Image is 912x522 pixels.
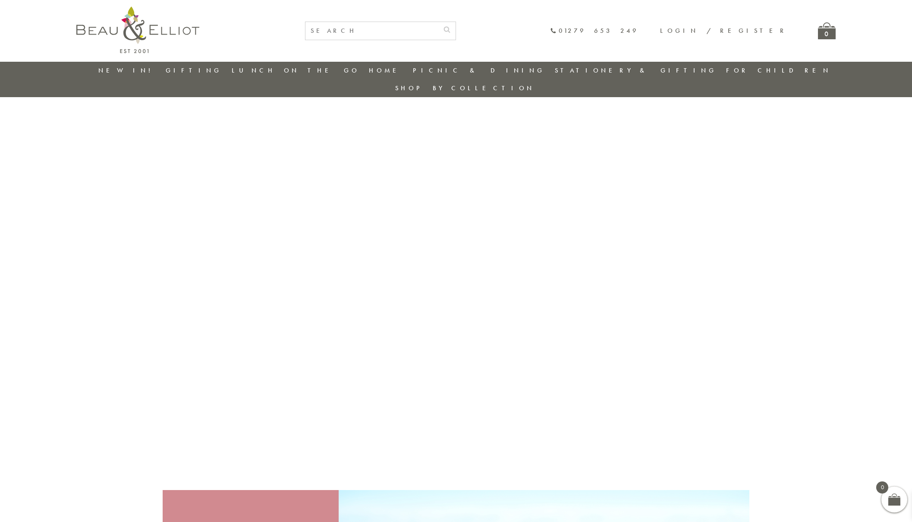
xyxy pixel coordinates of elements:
[555,66,717,75] a: Stationery & Gifting
[166,66,222,75] a: Gifting
[413,66,545,75] a: Picnic & Dining
[726,66,831,75] a: For Children
[369,66,403,75] a: Home
[818,22,836,39] a: 0
[232,66,359,75] a: Lunch On The Go
[550,27,638,35] a: 01279 653 249
[395,84,535,92] a: Shop by collection
[98,66,156,75] a: New in!
[305,22,438,40] input: SEARCH
[76,6,199,53] img: logo
[876,481,888,494] span: 0
[660,26,788,35] a: Login / Register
